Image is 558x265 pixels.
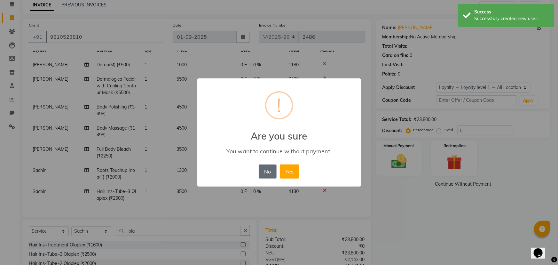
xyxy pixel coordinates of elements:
button: Yes [280,165,299,179]
div: ! [277,92,281,118]
div: Success [474,9,549,15]
div: You want to continue without payment. [206,148,351,155]
button: No [259,165,277,179]
iframe: chat widget [531,239,552,259]
h2: Are you sure [197,123,361,142]
div: Successfully created new user. [474,15,549,22]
